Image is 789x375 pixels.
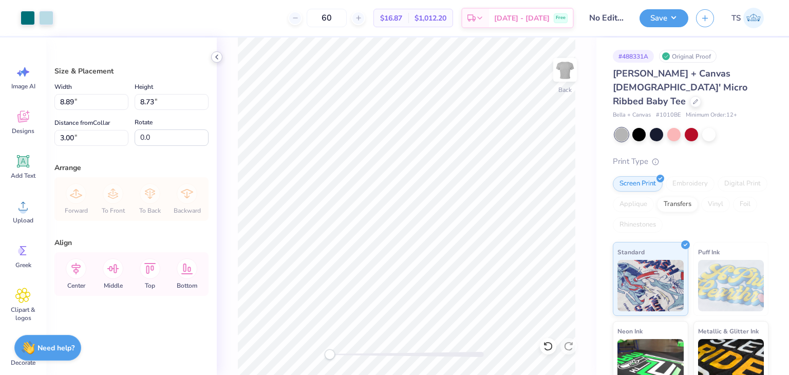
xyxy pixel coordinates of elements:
div: Vinyl [701,197,730,212]
span: Clipart & logos [6,306,40,322]
div: Rhinestones [613,217,663,233]
div: Original Proof [659,50,717,63]
span: Free [556,14,566,22]
span: Middle [104,282,123,290]
span: Standard [617,247,645,257]
img: Standard [617,260,684,311]
span: TS [731,12,741,24]
span: Bottom [177,282,197,290]
img: Back [555,60,575,80]
span: Puff Ink [698,247,720,257]
span: Image AI [11,82,35,90]
div: Size & Placement [54,66,209,77]
span: [PERSON_NAME] + Canvas [DEMOGRAPHIC_DATA]' Micro Ribbed Baby Tee [613,67,747,107]
div: Applique [613,197,654,212]
div: Accessibility label [325,349,335,360]
div: Arrange [54,162,209,173]
div: # 488331A [613,50,654,63]
span: Designs [12,127,34,135]
span: Top [145,282,155,290]
label: Rotate [135,116,153,128]
span: Minimum Order: 12 + [686,111,737,120]
img: Puff Ink [698,260,764,311]
div: Transfers [657,197,698,212]
img: Test Stage Admin Two [743,8,764,28]
strong: Need help? [37,343,74,353]
span: Neon Ink [617,326,643,336]
span: Greek [15,261,31,269]
span: Metallic & Glitter Ink [698,326,759,336]
span: Center [67,282,85,290]
a: TS [727,8,768,28]
div: Align [54,237,209,248]
span: Add Text [11,172,35,180]
label: Width [54,81,72,93]
span: Bella + Canvas [613,111,651,120]
span: $16.87 [380,13,402,24]
div: Print Type [613,156,768,167]
div: Screen Print [613,176,663,192]
span: # 1010BE [656,111,681,120]
input: – – [307,9,347,27]
div: Digital Print [718,176,767,192]
div: Foil [733,197,757,212]
button: Save [640,9,688,27]
span: Decorate [11,359,35,367]
label: Height [135,81,153,93]
input: Untitled Design [581,8,632,28]
label: Distance from Collar [54,117,110,129]
div: Back [558,85,572,95]
span: Upload [13,216,33,224]
span: $1,012.20 [415,13,446,24]
span: [DATE] - [DATE] [494,13,550,24]
div: Embroidery [666,176,715,192]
